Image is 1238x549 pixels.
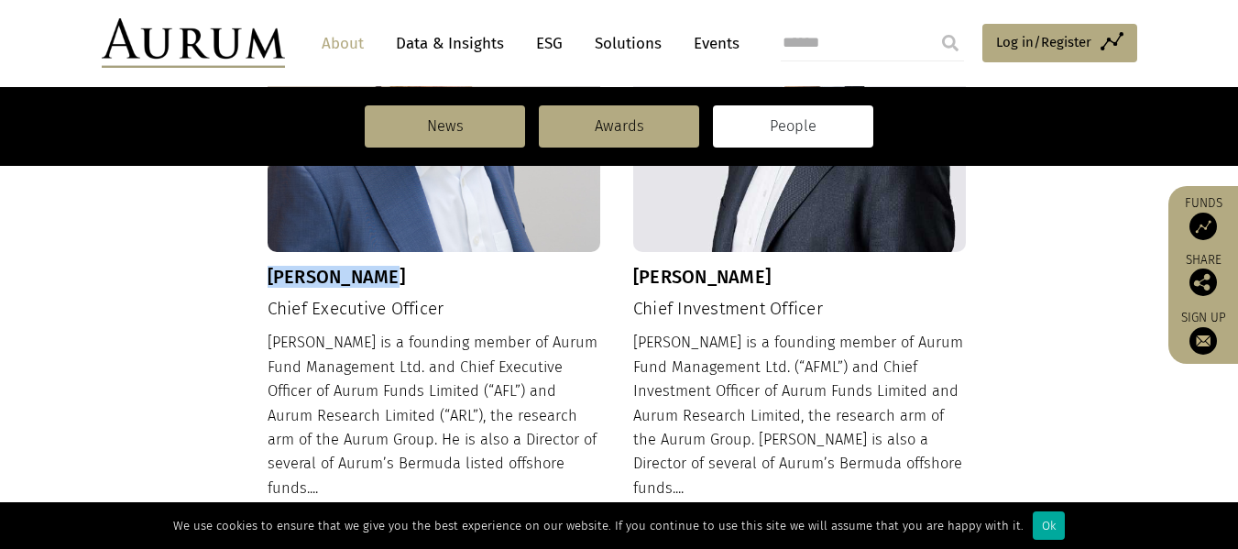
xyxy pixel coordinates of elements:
[1189,269,1217,296] img: Share this post
[932,25,969,61] input: Submit
[312,27,373,60] a: About
[1189,327,1217,355] img: Sign up to our newsletter
[387,27,513,60] a: Data & Insights
[633,299,967,320] h4: Chief Investment Officer
[268,331,601,533] div: [PERSON_NAME] is a founding member of Aurum Fund Management Ltd. and Chief Executive Officer of A...
[268,266,601,288] h3: [PERSON_NAME]
[365,105,525,148] a: News
[1178,195,1229,240] a: Funds
[1189,213,1217,240] img: Access Funds
[1033,511,1065,540] div: Ok
[539,105,699,148] a: Awards
[982,24,1137,62] a: Log in/Register
[633,331,967,533] div: [PERSON_NAME] is a founding member of Aurum Fund Management Ltd. (“AFML”) and Chief Investment Of...
[1178,254,1229,296] div: Share
[268,299,601,320] h4: Chief Executive Officer
[996,31,1091,53] span: Log in/Register
[527,27,572,60] a: ESG
[713,105,873,148] a: People
[685,27,740,60] a: Events
[102,18,285,68] img: Aurum
[586,27,671,60] a: Solutions
[633,266,967,288] h3: [PERSON_NAME]
[1178,310,1229,355] a: Sign up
